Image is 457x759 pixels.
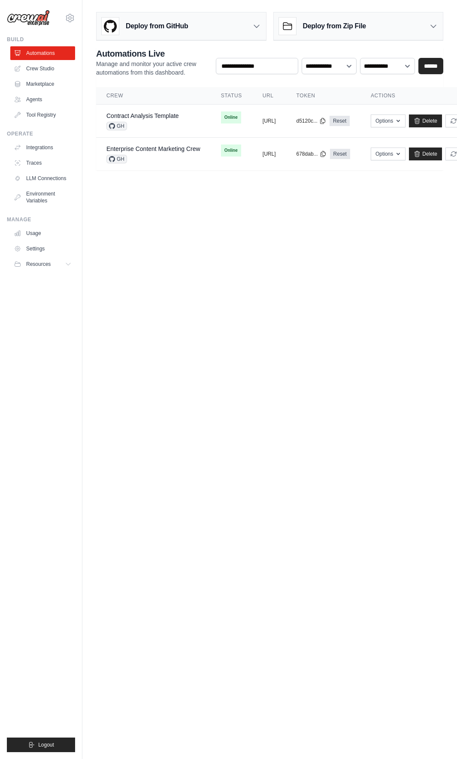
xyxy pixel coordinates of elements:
[106,122,127,130] span: GH
[10,46,75,60] a: Automations
[371,114,406,127] button: Options
[286,87,360,105] th: Token
[38,741,54,748] span: Logout
[7,216,75,223] div: Manage
[10,226,75,240] a: Usage
[106,155,127,163] span: GH
[297,151,327,157] button: 678dab...
[211,87,252,105] th: Status
[297,117,326,124] button: d5120c...
[221,145,241,157] span: Online
[409,148,442,160] a: Delete
[10,242,75,256] a: Settings
[330,149,350,159] a: Reset
[409,114,442,127] a: Delete
[106,112,179,119] a: Contract Analysis Template
[10,108,75,122] a: Tool Registry
[221,111,241,123] span: Online
[10,257,75,271] button: Resources
[10,93,75,106] a: Agents
[102,18,119,35] img: GitHub Logo
[10,62,75,75] a: Crew Studio
[7,738,75,752] button: Logout
[96,60,209,77] p: Manage and monitor your active crew automations from this dashboard.
[303,21,366,31] h3: Deploy from Zip File
[10,172,75,185] a: LLM Connections
[10,77,75,91] a: Marketplace
[371,148,406,160] button: Options
[96,48,209,60] h2: Automations Live
[126,21,188,31] h3: Deploy from GitHub
[7,130,75,137] div: Operate
[7,10,50,26] img: Logo
[10,156,75,170] a: Traces
[10,187,75,208] a: Environment Variables
[106,145,200,152] a: Enterprise Content Marketing Crew
[10,141,75,154] a: Integrations
[96,87,211,105] th: Crew
[26,261,51,268] span: Resources
[7,36,75,43] div: Build
[330,116,350,126] a: Reset
[252,87,286,105] th: URL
